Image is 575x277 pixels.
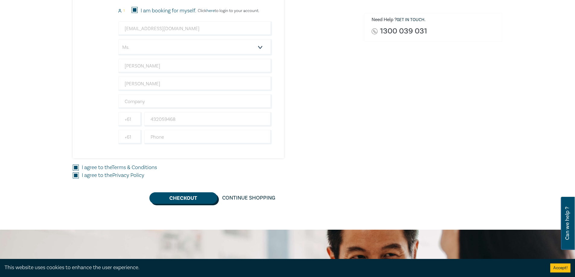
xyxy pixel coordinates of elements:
[82,172,144,179] label: I agree to the
[118,77,272,91] input: Last Name*
[564,200,570,246] span: Can we help ?
[5,264,541,272] div: This website uses cookies to enhance the user experience.
[144,112,272,127] input: Mobile*
[144,130,272,144] input: Phone
[123,9,125,13] small: 1
[112,164,157,171] a: Terms & Conditions
[112,172,144,179] a: Privacy Policy
[149,192,217,204] button: Checkout
[118,59,272,73] input: First Name*
[196,8,259,13] p: Click to login to your account.
[118,21,272,36] input: Attendee Email*
[82,164,157,172] label: I agree to the
[118,130,142,144] input: +61
[118,112,142,127] input: +61
[397,17,424,23] a: Get in touch
[141,7,196,15] label: I am booking for myself.
[206,8,215,14] a: here
[372,17,498,23] h6: Need Help ? .
[380,27,427,35] a: 1300 039 031
[217,192,280,204] a: Continue Shopping
[550,263,570,272] button: Accept cookies
[118,94,272,109] input: Company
